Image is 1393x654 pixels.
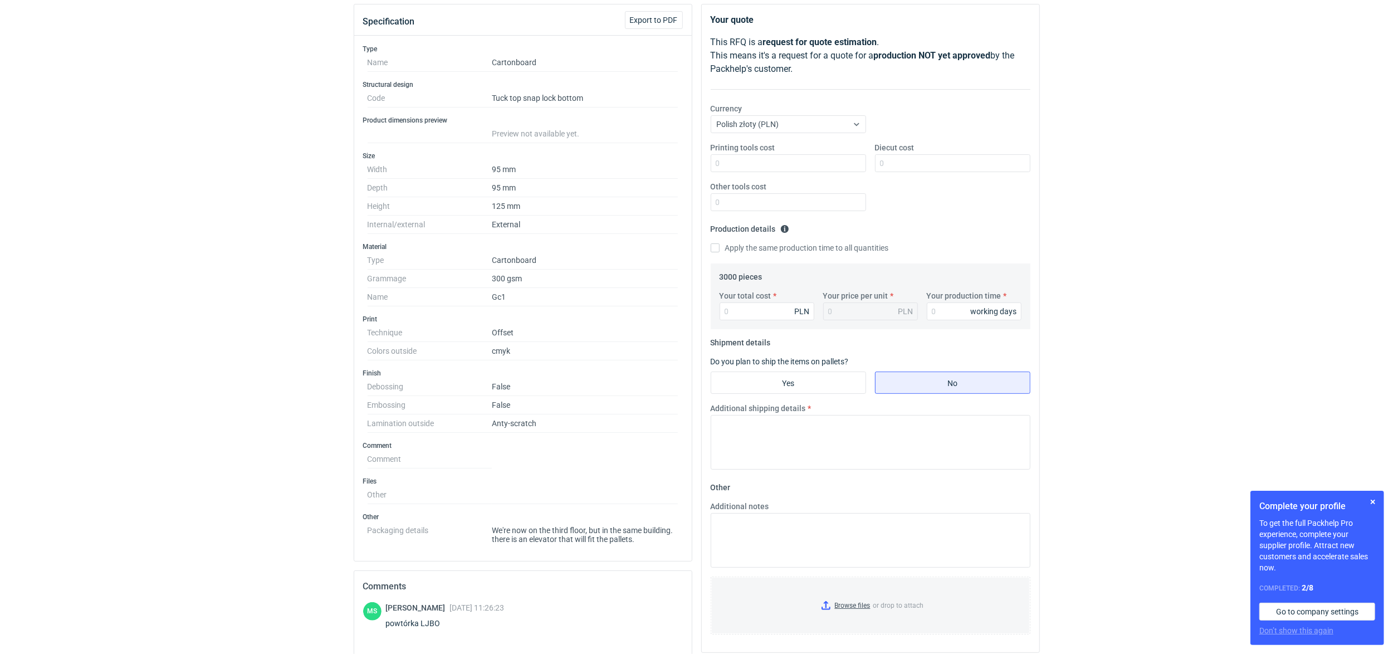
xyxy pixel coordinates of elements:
h1: Complete your profile [1259,500,1375,513]
dd: Tuck top snap lock bottom [492,89,678,108]
div: powtórka LJBO [386,618,505,629]
div: Completed: [1259,582,1375,594]
div: Maciej Sikora [363,602,382,621]
div: PLN [898,306,913,317]
dt: Name [368,53,492,72]
label: Currency [711,103,742,114]
dt: Internal/external [368,216,492,234]
dd: We're now on the third floor, but in the same building. there is an elevator that will fit the pa... [492,521,678,544]
h3: Material [363,242,683,251]
label: Diecut cost [875,142,915,153]
dd: Offset [492,324,678,342]
legend: 3000 pieces [720,268,763,281]
dd: 95 mm [492,179,678,197]
span: Export to PDF [630,16,678,24]
label: Other tools cost [711,181,767,192]
label: Additional shipping details [711,403,806,414]
dt: Type [368,251,492,270]
h3: Finish [363,369,683,378]
h3: Type [363,45,683,53]
span: [PERSON_NAME] [386,603,450,612]
dt: Depth [368,179,492,197]
strong: production NOT yet approved [874,50,991,61]
span: Polish złoty (PLN) [717,120,779,129]
dd: Cartonboard [492,53,678,72]
dd: 95 mm [492,160,678,179]
p: This RFQ is a . This means it's a request for a quote for a by the Packhelp's customer. [711,36,1030,76]
dd: Cartonboard [492,251,678,270]
h3: Comment [363,441,683,450]
figcaption: MS [363,602,382,621]
input: 0 [720,302,814,320]
dt: Grammage [368,270,492,288]
dd: Anty-scratch [492,414,678,433]
dd: cmyk [492,342,678,360]
dd: False [492,396,678,414]
dt: Debossing [368,378,492,396]
label: Your price per unit [823,290,888,301]
button: Export to PDF [625,11,683,29]
dt: Name [368,288,492,306]
dd: False [492,378,678,396]
strong: Your quote [711,14,754,25]
label: Printing tools cost [711,142,775,153]
h3: Print [363,315,683,324]
dt: Technique [368,324,492,342]
legend: Production details [711,220,789,233]
h2: Comments [363,580,683,593]
label: Yes [711,372,866,394]
dt: Other [368,486,492,504]
span: [DATE] 11:26:23 [450,603,505,612]
label: Do you plan to ship the items on pallets? [711,357,849,366]
h3: Files [363,477,683,486]
dt: Colors outside [368,342,492,360]
dd: 300 gsm [492,270,678,288]
input: 0 [875,154,1030,172]
input: 0 [927,302,1021,320]
label: Apply the same production time to all quantities [711,242,889,253]
input: 0 [711,193,866,211]
div: PLN [795,306,810,317]
dd: External [492,216,678,234]
span: Preview not available yet. [492,129,579,138]
legend: Shipment details [711,334,771,347]
dt: Embossing [368,396,492,414]
dt: Code [368,89,492,108]
input: 0 [711,154,866,172]
label: Your total cost [720,290,771,301]
label: No [875,372,1030,394]
h3: Structural design [363,80,683,89]
dt: Comment [368,450,492,468]
h3: Other [363,513,683,521]
dt: Width [368,160,492,179]
p: To get the full Packhelp Pro experience, complete your supplier profile. Attract new customers an... [1259,518,1375,573]
a: Go to company settings [1259,603,1375,621]
div: working days [971,306,1017,317]
label: Your production time [927,290,1001,301]
strong: request for quote estimation [763,37,877,47]
button: Specification [363,8,415,35]
strong: 2 / 8 [1302,583,1313,592]
h3: Product dimensions preview [363,116,683,125]
label: or drop to attach [711,577,1030,634]
h3: Size [363,152,683,160]
dd: 125 mm [492,197,678,216]
label: Additional notes [711,501,769,512]
dt: Lamination outside [368,414,492,433]
dt: Packaging details [368,521,492,544]
dd: Gc1 [492,288,678,306]
button: Don’t show this again [1259,625,1333,636]
dt: Height [368,197,492,216]
button: Skip for now [1366,495,1380,509]
legend: Other [711,479,731,492]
